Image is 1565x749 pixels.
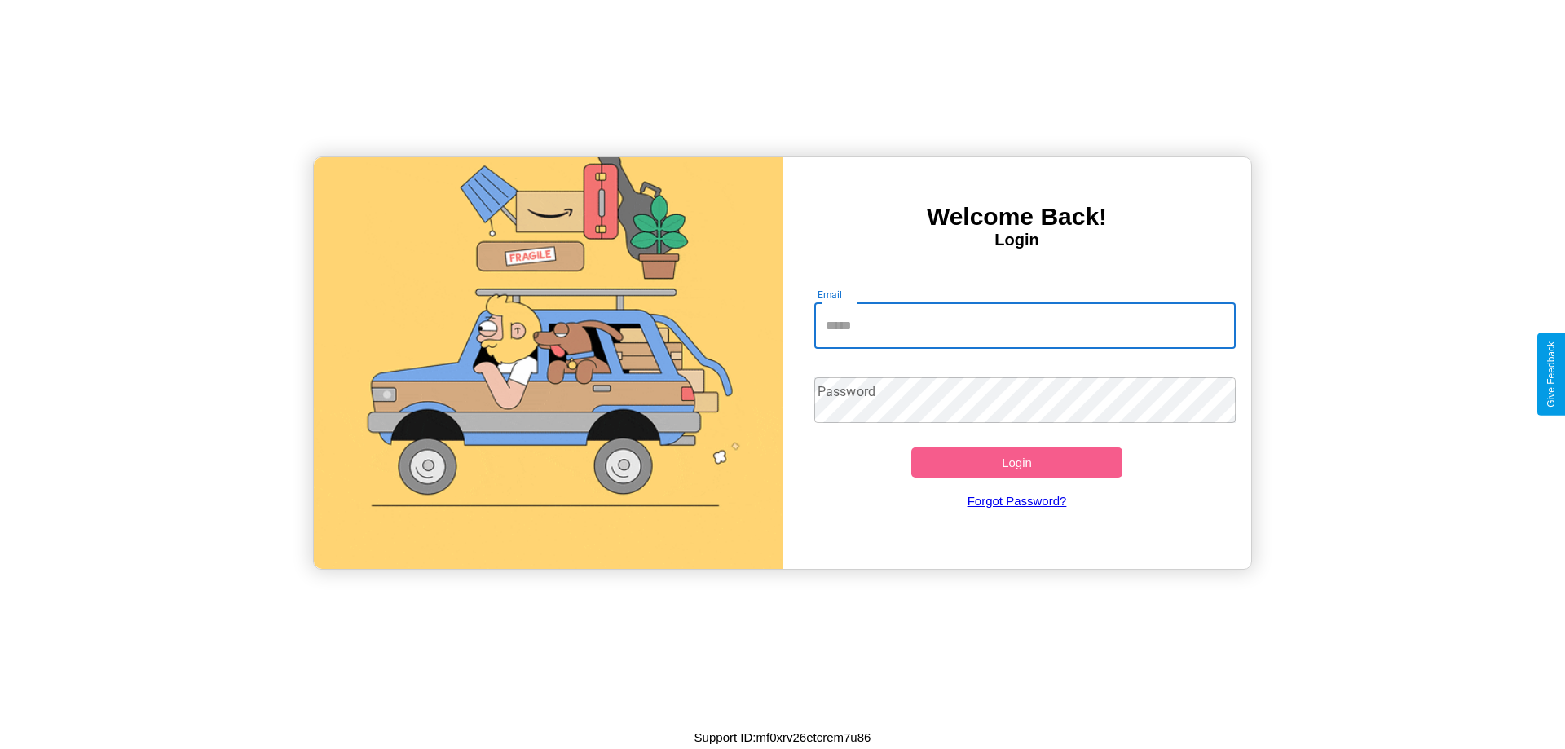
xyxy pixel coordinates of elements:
[911,447,1122,478] button: Login
[782,231,1251,249] h4: Login
[694,726,871,748] p: Support ID: mf0xrv26etcrem7u86
[782,203,1251,231] h3: Welcome Back!
[818,288,843,302] label: Email
[1545,341,1557,408] div: Give Feedback
[314,157,782,569] img: gif
[806,478,1228,524] a: Forgot Password?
